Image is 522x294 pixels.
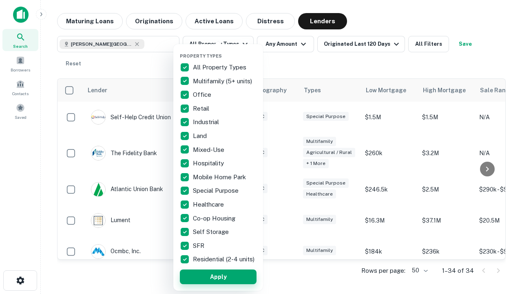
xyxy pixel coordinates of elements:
p: Retail [193,104,211,114]
p: Mixed-Use [193,145,226,155]
p: SFR [193,241,206,251]
p: Co-op Housing [193,214,237,223]
p: All Property Types [193,62,248,72]
span: Property Types [180,53,222,58]
p: Office [193,90,213,100]
p: Land [193,131,208,141]
p: Hospitality [193,158,226,168]
p: Self Storage [193,227,230,237]
p: Residential (2-4 units) [193,254,256,264]
p: Multifamily (5+ units) [193,76,254,86]
p: Special Purpose [193,186,240,196]
p: Healthcare [193,200,226,209]
p: Mobile Home Park [193,172,248,182]
p: Industrial [193,117,221,127]
iframe: Chat Widget [481,229,522,268]
button: Apply [180,269,257,284]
